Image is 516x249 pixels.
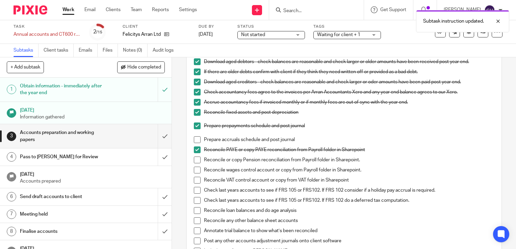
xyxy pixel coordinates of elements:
p: Reconcile VAT control account or copy from VAT folder in Sharepoint [204,177,494,184]
p: Post any other accounts adjustment journals onto client software [204,238,494,244]
label: Client [123,24,190,29]
small: /15 [96,30,102,34]
p: Accounts prepared [20,178,165,185]
span: Not started [241,32,265,37]
p: Reconcile PAYE or copy PAYE reconciliation from Payroll folder in Sharepoint [204,146,494,153]
p: Prepare accruals schedule and post journal [204,136,494,143]
h1: [DATE] [20,169,165,178]
button: + Add subtask [7,61,44,73]
a: Reports [152,6,169,13]
button: Hide completed [117,61,165,73]
div: 3 [7,132,16,141]
p: If there are older debts confirm with client if they think they need written off or provided as a... [204,68,494,75]
div: 7 [7,210,16,219]
h1: Meeting held [20,209,107,219]
label: Task [14,24,81,29]
p: Accrue accountancy fees if invoiced monthly or if monthly fees are out of sync with the year end. [204,99,494,106]
p: Annotate trial balance to show what’s been reconciled [204,227,494,234]
p: Subtask instruction updated. [423,18,484,25]
p: Check last years accounts to see if FRS 105 or FRS102. If FRS 102 consider if a holiday pay accru... [204,187,494,194]
a: Email [84,6,96,13]
span: Waiting for client + 1 [317,32,360,37]
label: Due by [199,24,229,29]
a: Notes (0) [123,44,148,57]
div: 6 [7,192,16,201]
p: Check last years accounts to see if FRS 105 or FRS102. If FRS 102 do a deferred tax computation. [204,197,494,204]
img: svg%3E [484,5,495,16]
p: Felicitys Arran Ltd [123,31,161,38]
img: Pixie [14,5,47,15]
a: Audit logs [153,44,179,57]
a: Files [103,44,118,57]
p: Download aged debtors - check balances are reasonable and check larger or older amounts have been... [204,58,494,65]
p: Reconcile loan balances and do age analysis [204,207,494,214]
div: 2 [93,28,102,36]
p: Check accountancy fees agree to the invoices per Arran Accountants Xero and any year end balance ... [204,89,494,95]
a: Emails [79,44,98,57]
a: Client tasks [44,44,74,57]
h1: Send draft accounts to client [20,192,107,202]
p: Reconcile fixed assets and post depreciation [204,109,494,116]
a: Clients [106,6,121,13]
h1: Pass to [PERSON_NAME] for Review [20,152,107,162]
div: 1 [7,85,16,94]
div: 4 [7,152,16,162]
a: Settings [179,6,197,13]
a: Team [131,6,142,13]
p: Reconcile wages control account or copy from Payroll folder in Sharepoint. [204,167,494,173]
p: Download aged creditors - check balances are reasonable and check larger or oder amounts have bee... [204,79,494,85]
a: Work [62,6,74,13]
span: [DATE] [199,32,213,37]
div: 8 [7,227,16,236]
label: Status [237,24,305,29]
h1: Obtain information - immediately after the year end [20,81,107,98]
p: Information gathered [20,114,165,120]
span: Hide completed [127,65,161,70]
div: Annual accounts and CT600 return [14,31,81,38]
h1: Finalise accounts [20,226,107,237]
p: Reconcile or copy Pension reconciliation from Payroll folder in Sharepoint. [204,157,494,163]
h1: [DATE] [20,105,165,114]
a: Subtasks [14,44,38,57]
h1: Accounts preparation and working papers [20,128,107,145]
p: Prepare prepayments schedule and post journal [204,122,494,129]
p: Reconcile any other balance sheet accounts [204,217,494,224]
